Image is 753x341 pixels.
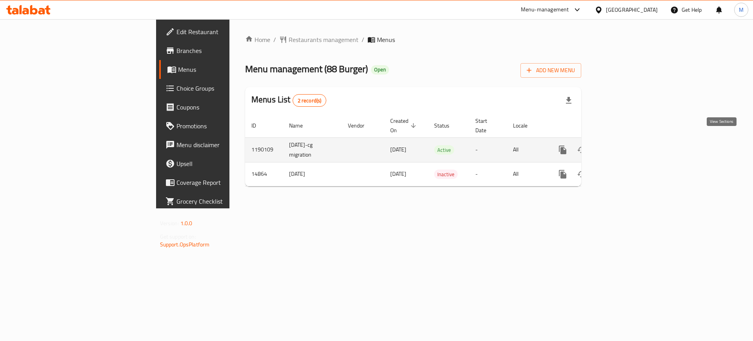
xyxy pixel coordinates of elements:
[475,116,497,135] span: Start Date
[245,60,368,78] span: Menu management ( 88 Burger )
[469,137,507,162] td: -
[547,114,635,138] th: Actions
[159,154,282,173] a: Upsell
[572,140,591,159] button: Change Status
[521,5,569,15] div: Menu-management
[176,197,276,206] span: Grocery Checklist
[176,140,276,150] span: Menu disclaimer
[434,170,458,179] span: Inactive
[180,218,193,228] span: 1.0.0
[293,97,326,104] span: 2 record(s)
[507,137,547,162] td: All
[371,65,389,75] div: Open
[283,162,342,186] td: [DATE]
[289,35,358,44] span: Restaurants management
[348,121,375,130] span: Vendor
[553,165,572,184] button: more
[159,192,282,211] a: Grocery Checklist
[176,102,276,112] span: Coupons
[739,5,744,14] span: M
[434,145,454,155] div: Active
[176,46,276,55] span: Branches
[289,121,313,130] span: Name
[553,140,572,159] button: more
[160,239,210,250] a: Support.OpsPlatform
[159,98,282,117] a: Coupons
[527,66,575,75] span: Add New Menu
[390,169,406,179] span: [DATE]
[160,232,196,242] span: Get support on:
[176,27,276,36] span: Edit Restaurant
[159,22,282,41] a: Edit Restaurant
[176,178,276,187] span: Coverage Report
[362,35,364,44] li: /
[160,218,179,228] span: Version:
[176,121,276,131] span: Promotions
[159,135,282,154] a: Menu disclaimer
[434,121,460,130] span: Status
[390,144,406,155] span: [DATE]
[434,146,454,155] span: Active
[176,159,276,168] span: Upsell
[572,165,591,184] button: Change Status
[159,117,282,135] a: Promotions
[434,170,458,179] div: Inactive
[469,162,507,186] td: -
[279,35,358,44] a: Restaurants management
[283,137,342,162] td: [DATE]-cg migration
[293,94,327,107] div: Total records count
[159,41,282,60] a: Branches
[159,60,282,79] a: Menus
[507,162,547,186] td: All
[377,35,395,44] span: Menus
[251,121,266,130] span: ID
[513,121,538,130] span: Locale
[178,65,276,74] span: Menus
[371,66,389,73] span: Open
[176,84,276,93] span: Choice Groups
[251,94,326,107] h2: Menus List
[159,79,282,98] a: Choice Groups
[245,114,635,186] table: enhanced table
[606,5,658,14] div: [GEOGRAPHIC_DATA]
[390,116,418,135] span: Created On
[245,35,581,44] nav: breadcrumb
[159,173,282,192] a: Coverage Report
[520,63,581,78] button: Add New Menu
